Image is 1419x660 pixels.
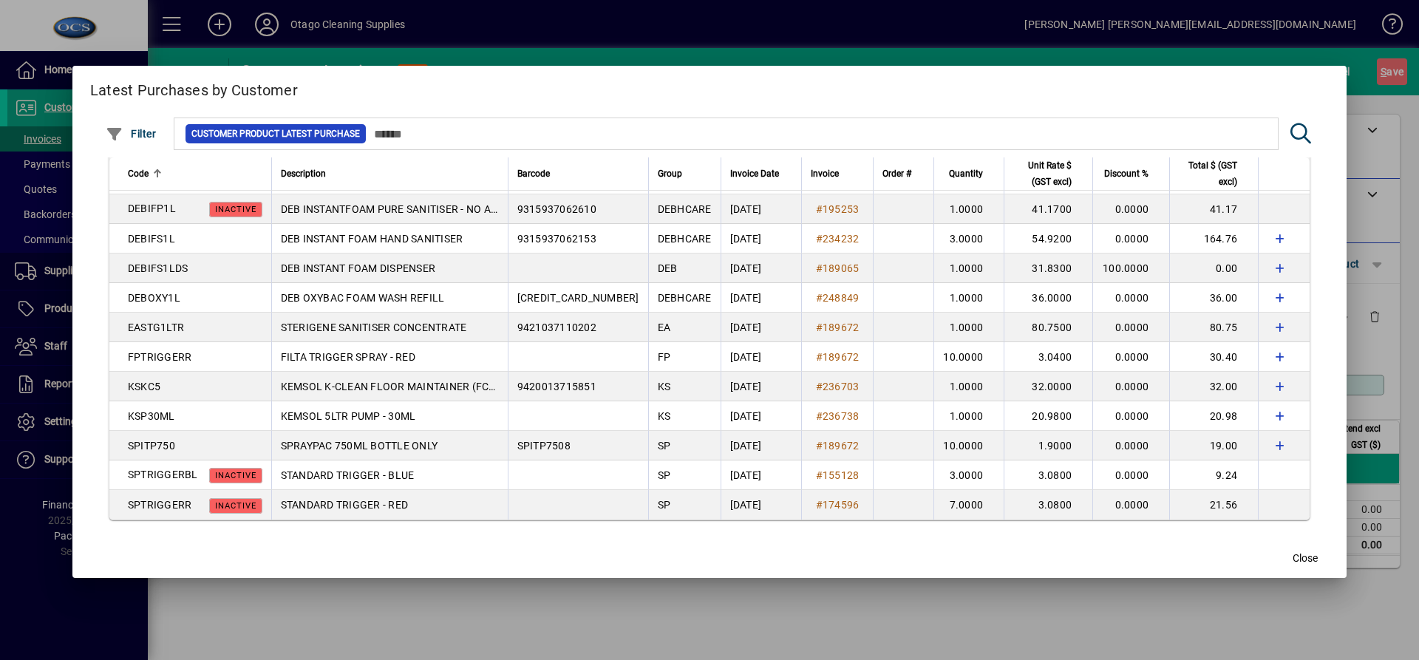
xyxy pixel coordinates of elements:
[517,292,639,304] span: [CREDIT_CARD_NUMBER]
[823,381,860,392] span: 236703
[811,378,865,395] a: #236703
[281,166,326,182] span: Description
[721,460,801,490] td: [DATE]
[1179,157,1237,190] span: Total $ (GST excl)
[933,401,1004,431] td: 1.0000
[658,440,671,452] span: SP
[1293,551,1318,566] span: Close
[816,322,823,333] span: #
[823,233,860,245] span: 234232
[281,322,467,333] span: STERIGENE SANITISER CONCENTRATE
[1004,283,1092,313] td: 36.0000
[281,262,436,274] span: DEB INSTANT FOAM DISPENSER
[811,497,865,513] a: #174596
[882,166,911,182] span: Order #
[811,408,865,424] a: #236738
[933,431,1004,460] td: 10.0000
[933,460,1004,490] td: 3.0000
[517,203,596,215] span: 9315937062610
[72,66,1347,109] h2: Latest Purchases by Customer
[128,203,176,214] span: DEBIFP1L
[281,233,463,245] span: DEB INSTANT FOAM HAND SANITISER
[215,471,256,480] span: Inactive
[281,410,416,422] span: KEMSOL 5LTR PUMP - 30ML
[816,292,823,304] span: #
[823,262,860,274] span: 189065
[1092,224,1169,254] td: 0.0000
[1092,401,1169,431] td: 0.0000
[215,205,256,214] span: Inactive
[128,322,184,333] span: EASTG1LTR
[128,410,175,422] span: KSP30ML
[721,254,801,283] td: [DATE]
[128,262,188,274] span: DEBIFS1LDS
[721,431,801,460] td: [DATE]
[128,166,262,182] div: Code
[1092,431,1169,460] td: 0.0000
[281,440,438,452] span: SPRAYPAC 750ML BOTTLE ONLY
[721,313,801,342] td: [DATE]
[1169,372,1258,401] td: 32.00
[658,166,712,182] div: Group
[658,292,712,304] span: DEBHCARE
[658,203,712,215] span: DEBHCARE
[811,260,865,276] a: #189065
[1092,460,1169,490] td: 0.0000
[281,381,506,392] span: KEMSOL K-CLEAN FLOOR MAINTAINER (FC01)
[658,262,678,274] span: DEB
[1169,401,1258,431] td: 20.98
[281,351,415,363] span: FILTA TRIGGER SPRAY - RED
[1013,157,1072,190] span: Unit Rate $ (GST excl)
[1004,401,1092,431] td: 20.9800
[658,469,671,481] span: SP
[1004,224,1092,254] td: 54.9200
[816,203,823,215] span: #
[811,290,865,306] a: #248849
[658,381,671,392] span: KS
[102,120,160,147] button: Filter
[215,501,256,511] span: Inactive
[517,381,596,392] span: 9420013715851
[811,467,865,483] a: #155128
[658,322,671,333] span: EA
[1004,254,1092,283] td: 31.8300
[517,322,596,333] span: 9421037110202
[811,201,865,217] a: #195253
[721,342,801,372] td: [DATE]
[933,254,1004,283] td: 1.0000
[816,351,823,363] span: #
[823,440,860,452] span: 189672
[933,342,1004,372] td: 10.0000
[128,166,149,182] span: Code
[1092,490,1169,520] td: 0.0000
[811,349,865,365] a: #189672
[1092,194,1169,224] td: 0.0000
[811,438,865,454] a: #189672
[1092,254,1169,283] td: 100.0000
[281,499,409,511] span: STANDARD TRIGGER - RED
[823,469,860,481] span: 155128
[933,490,1004,520] td: 7.0000
[721,283,801,313] td: [DATE]
[1169,194,1258,224] td: 41.17
[128,499,192,511] span: SPTRIGGERR
[191,126,360,141] span: Customer Product Latest Purchase
[933,372,1004,401] td: 1.0000
[1179,157,1250,190] div: Total $ (GST excl)
[816,381,823,392] span: #
[933,313,1004,342] td: 1.0000
[1169,490,1258,520] td: 21.56
[816,410,823,422] span: #
[1004,460,1092,490] td: 3.0800
[658,351,671,363] span: FP
[933,194,1004,224] td: 1.0000
[1092,342,1169,372] td: 0.0000
[1169,313,1258,342] td: 80.75
[823,203,860,215] span: 195253
[1169,342,1258,372] td: 30.40
[517,166,550,182] span: Barcode
[1169,224,1258,254] td: 164.76
[1092,372,1169,401] td: 0.0000
[721,401,801,431] td: [DATE]
[811,231,865,247] a: #234232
